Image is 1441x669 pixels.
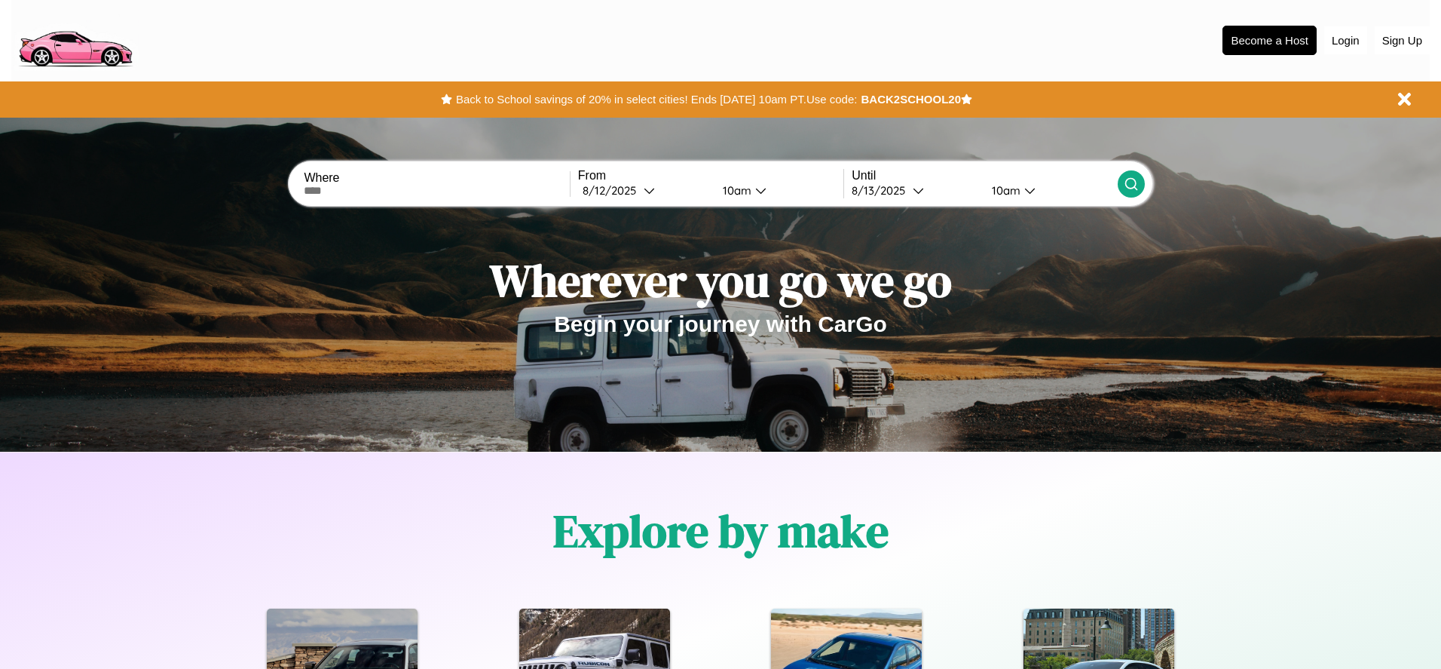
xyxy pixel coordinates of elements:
button: 10am [711,183,843,198]
button: 8/12/2025 [578,183,711,198]
label: Where [304,171,569,185]
button: Login [1324,26,1367,54]
h1: Explore by make [553,500,889,562]
b: BACK2SCHOOL20 [861,93,961,106]
button: Become a Host [1222,26,1317,55]
label: Until [852,169,1117,183]
div: 10am [715,183,755,198]
button: 10am [980,183,1117,198]
button: Back to School savings of 20% in select cities! Ends [DATE] 10am PT.Use code: [452,89,861,110]
button: Sign Up [1375,26,1430,54]
div: 8 / 12 / 2025 [583,183,644,198]
img: logo [11,8,139,71]
label: From [578,169,843,183]
div: 8 / 13 / 2025 [852,183,913,198]
div: 10am [984,183,1024,198]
